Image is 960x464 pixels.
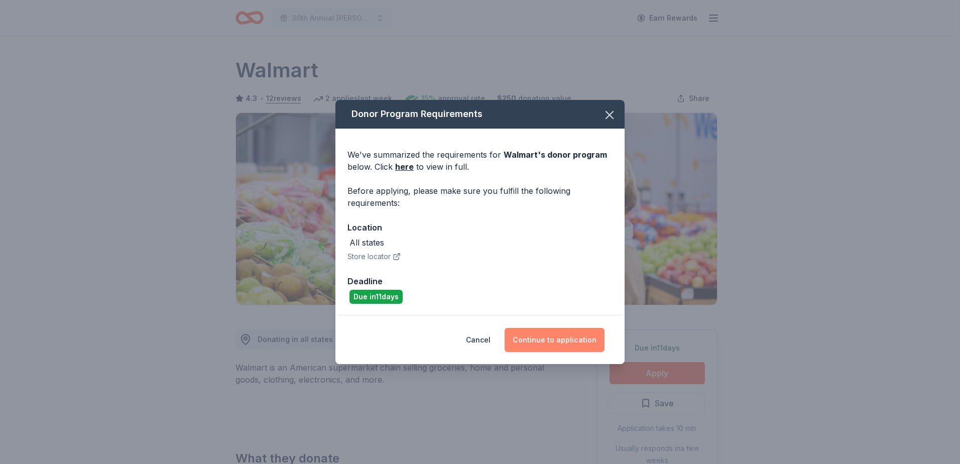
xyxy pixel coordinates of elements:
[347,149,613,173] div: We've summarized the requirements for below. Click to view in full.
[347,185,613,209] div: Before applying, please make sure you fulfill the following requirements:
[335,100,625,129] div: Donor Program Requirements
[347,221,613,234] div: Location
[395,161,414,173] a: here
[349,290,403,304] div: Due in 11 days
[505,328,605,352] button: Continue to application
[504,150,607,160] span: Walmart 's donor program
[347,251,401,263] button: Store locator
[347,275,613,288] div: Deadline
[466,328,491,352] button: Cancel
[349,237,384,249] div: All states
